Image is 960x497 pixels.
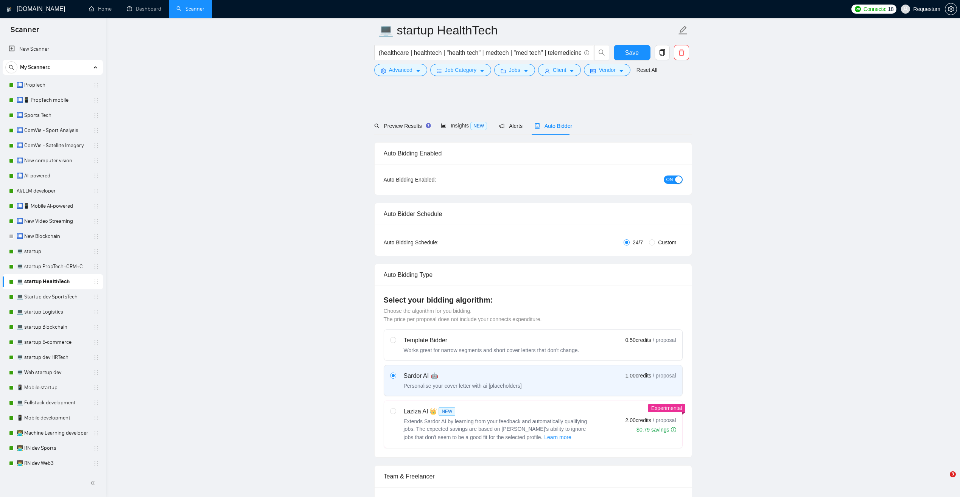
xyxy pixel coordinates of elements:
a: AI/LLM developer [17,183,89,199]
img: logo [6,3,12,16]
span: caret-down [619,68,624,74]
span: caret-down [569,68,574,74]
span: idcard [590,68,596,74]
span: NEW [439,407,455,416]
span: Advanced [389,66,412,74]
button: settingAdvancedcaret-down [374,64,427,76]
span: holder [93,460,99,466]
span: edit [678,25,688,35]
span: Insights [441,123,487,129]
div: Auto Bidding Enabled [384,143,683,164]
span: holder [93,324,99,330]
button: setting [945,3,957,15]
span: user [545,68,550,74]
span: holder [93,143,99,149]
span: 0.50 credits [625,336,651,344]
span: info-circle [584,50,589,55]
a: 🛄 ComVis - Satellite Imagery Analysis [17,138,89,153]
a: New Scanner [9,42,97,57]
img: upwork-logo.png [855,6,861,12]
span: holder [93,339,99,345]
a: dashboardDashboard [127,6,161,12]
span: copy [655,49,669,56]
a: 🛄 ComVis - Sport Analysis [17,123,89,138]
span: ON [666,176,673,184]
div: Tooltip anchor [425,122,432,129]
span: holder [93,173,99,179]
span: Learn more [544,433,571,441]
span: delete [674,49,689,56]
span: search [594,49,609,56]
button: userClientcaret-down [538,64,581,76]
span: Custom [655,238,679,247]
span: caret-down [415,68,421,74]
span: folder [501,68,506,74]
span: holder [93,370,99,376]
input: Scanner name... [378,21,677,40]
button: idcardVendorcaret-down [584,64,630,76]
a: 💻 startup E-commerce [17,335,89,350]
div: Template Bidder [404,336,579,345]
a: 💻 startup [17,244,89,259]
a: 🛄 AI-powered [17,168,89,183]
span: Vendor [599,66,615,74]
span: Alerts [499,123,523,129]
div: Laziza AI [404,407,593,416]
span: 18 [888,5,893,13]
span: holder [93,309,99,315]
span: info-circle [671,427,676,432]
a: 👨‍💻 Machine Learning developer [17,426,89,441]
span: holder [93,400,99,406]
a: 🛄 New Blockchain [17,229,89,244]
a: setting [945,6,957,12]
button: search [5,61,17,73]
span: holder [93,415,99,421]
span: holder [93,445,99,451]
div: Works great for narrow segments and short cover letters that don't change. [404,346,579,354]
a: 💻 Fullstack development [17,395,89,410]
span: holder [93,188,99,194]
span: Auto Bidder [535,123,572,129]
span: Jobs [509,66,520,74]
button: copy [655,45,670,60]
a: 📱 Mobile startup [17,380,89,395]
button: delete [674,45,689,60]
span: holder [93,82,99,88]
span: holder [93,264,99,270]
span: Save [625,48,639,57]
span: holder [93,354,99,360]
div: Auto Bidding Type [384,264,683,286]
span: Client [553,66,566,74]
span: holder [93,385,99,391]
input: Search Freelance Jobs... [379,48,581,57]
span: holder [93,294,99,300]
li: New Scanner [3,42,103,57]
span: NEW [470,122,487,130]
div: Team & Freelancer [384,466,683,487]
a: homeHome [89,6,112,12]
span: Preview Results [374,123,429,129]
iframe: Intercom live chat [934,471,952,489]
a: 👨‍💻 RN dev Sports [17,441,89,456]
span: Choose the algorithm for you bidding. The price per proposal does not include your connects expen... [384,308,542,322]
span: holder [93,97,99,103]
span: double-left [90,479,98,487]
span: My Scanners [20,60,50,75]
a: 👨‍💻 RN dev Web3 [17,456,89,471]
span: / proposal [653,416,676,424]
span: Job Category [445,66,476,74]
a: 💻 startup dev HRTech [17,350,89,365]
button: search [594,45,609,60]
button: Save [614,45,650,60]
span: 2.00 credits [625,416,651,424]
span: holder [93,203,99,209]
span: Scanner [5,24,45,40]
button: barsJob Categorycaret-down [430,64,491,76]
div: $0.79 savings [636,426,676,433]
span: Connects: [864,5,886,13]
span: holder [93,112,99,118]
span: area-chart [441,123,446,128]
span: holder [93,233,99,239]
a: 💻 Startup dev SportsTech [17,289,89,304]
